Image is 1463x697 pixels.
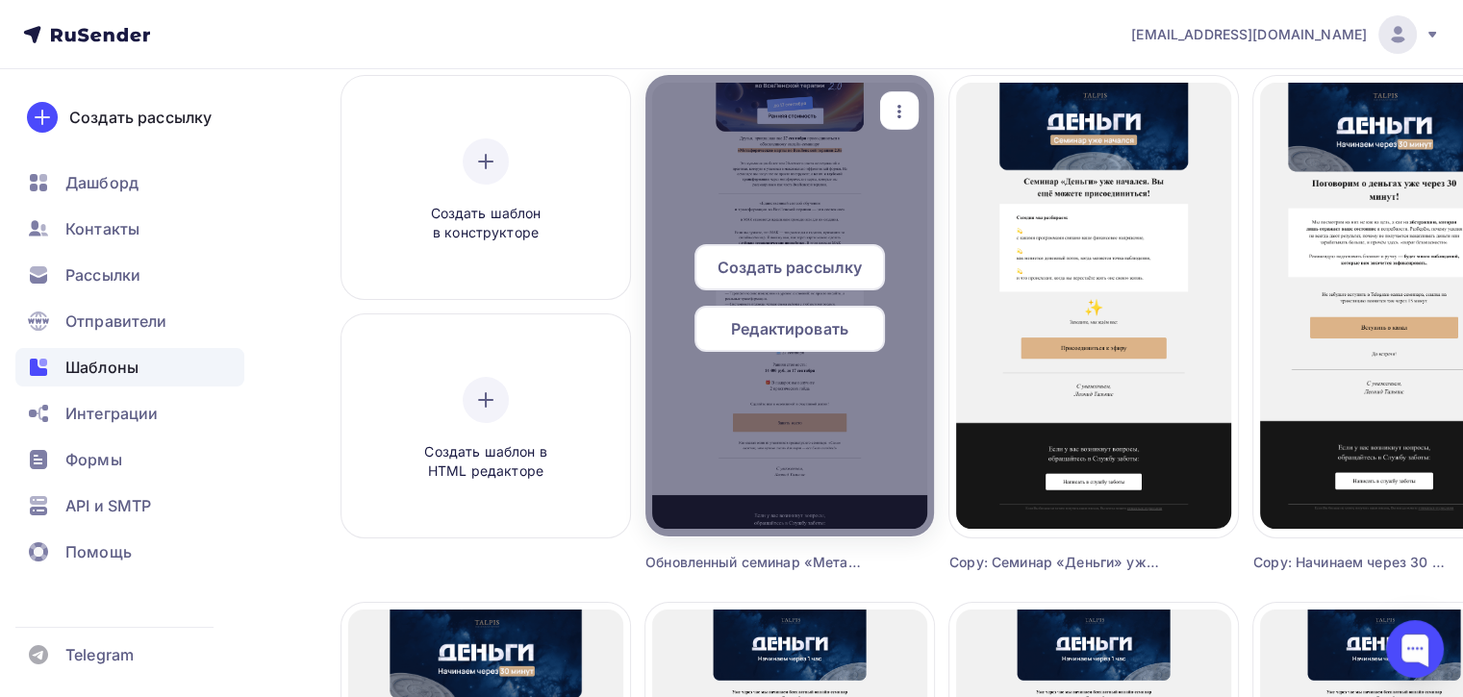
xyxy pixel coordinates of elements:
[65,643,134,666] span: Telegram
[394,204,577,243] span: Создать шаблон в конструкторе
[718,256,862,279] span: Создать рассылку
[65,310,167,333] span: Отправители
[69,106,212,129] div: Создать рассылку
[15,348,244,386] a: Шаблоны
[1131,25,1367,44] span: [EMAIL_ADDRESS][DOMAIN_NAME]
[15,302,244,340] a: Отправители
[731,317,848,340] span: Редактировать
[645,553,862,572] div: Обновленный семинар «Метафорические карты во ВсеЛенской терапии 2.0»
[1253,553,1450,572] div: Copy: Начинаем через 30 минут
[65,402,158,425] span: Интеграции
[15,163,244,202] a: Дашборд
[15,256,244,294] a: Рассылки
[1131,15,1440,54] a: [EMAIL_ADDRESS][DOMAIN_NAME]
[65,356,139,379] span: Шаблоны
[65,494,151,517] span: API и SMTP
[65,217,139,240] span: Контакты
[949,553,1166,572] div: Copy: Семинар «Деньги» уже начался
[65,540,132,563] span: Помощь
[15,440,244,479] a: Формы
[394,442,577,482] span: Создать шаблон в HTML редакторе
[65,448,122,471] span: Формы
[15,210,244,248] a: Контакты
[65,263,140,286] span: Рассылки
[65,171,139,194] span: Дашборд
